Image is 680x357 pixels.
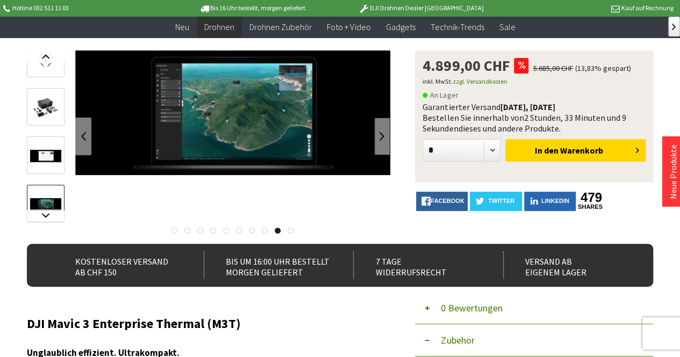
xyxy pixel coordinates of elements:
[533,63,573,73] span: 5.685,00 CHF
[353,252,485,279] div: 7 Tage Widerrufsrecht
[505,139,646,162] button: In den Warenkorb
[337,2,505,14] p: DJI Drohnen Dealer [GEOGRAPHIC_DATA]
[672,24,676,30] span: 
[500,101,555,112] b: [DATE], [DATE]
[668,144,678,199] a: Neue Produkte
[575,63,631,73] span: (13,83% gespart)
[1,2,169,14] p: Hotline 032 511 11 03
[431,198,464,204] span: facebook
[175,21,189,32] span: Neu
[75,50,390,175] img: DJI FlightHub 2
[204,21,234,32] span: Drohnen
[423,89,458,101] span: An Lager
[204,252,335,279] div: Bis um 16:00 Uhr bestellt Morgen geliefert
[430,21,484,32] span: Technik-Trends
[423,16,491,38] a: Technik-Trends
[242,16,319,38] a: Drohnen Zubehör
[249,21,312,32] span: Drohnen Zubehör
[423,58,510,73] span: 4.899,00 CHF
[560,145,603,156] span: Warenkorb
[541,198,569,204] span: LinkedIn
[578,192,598,203] a: 479
[415,292,653,324] button: 0 Bewertungen
[319,16,378,38] a: Foto + Video
[30,150,61,162] img: DJI Wärmebild-Analysetool 3.0
[27,317,390,331] h2: DJI Mavic 3 Enterprise Thermal (M3T)
[327,21,370,32] span: Foto + Video
[578,203,598,210] a: shares
[30,198,61,210] img: DJI FlightHub 2
[197,16,242,38] a: Drohnen
[470,192,521,211] a: twitter
[423,101,646,134] div: Garantierter Versand Bestellen Sie innerhalb von dieses und andere Produkte.
[535,145,559,156] span: In den
[505,2,673,14] p: Kauf auf Rechnung
[499,21,515,32] span: Sale
[378,16,423,38] a: Gadgets
[524,192,576,211] a: LinkedIn
[168,16,197,38] a: Neu
[423,75,646,88] p: inkl. MwSt.
[416,192,468,211] a: facebook
[423,112,626,134] span: 2 Stunden, 33 Minuten und 9 Sekunden
[452,77,507,85] a: zzgl. Versandkosten
[503,252,635,279] div: Versand ab eigenem Lager
[415,324,653,356] button: Zubehör
[54,252,185,279] div: Kostenloser Versand ab CHF 150
[169,2,337,14] p: Bis 16 Uhr bestellt, morgen geliefert.
[491,16,522,38] a: Sale
[488,198,514,204] span: twitter
[385,21,415,32] span: Gadgets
